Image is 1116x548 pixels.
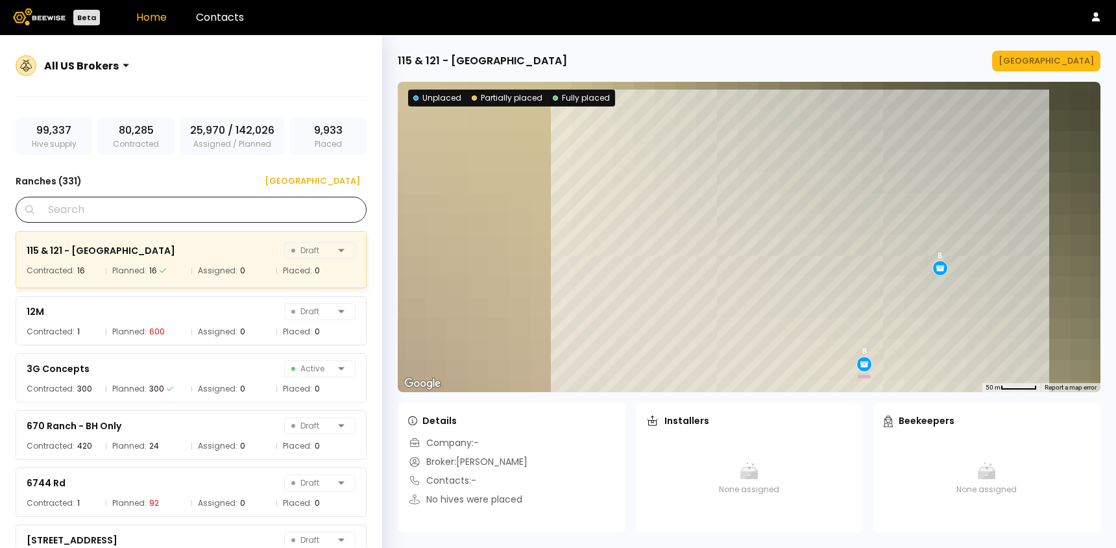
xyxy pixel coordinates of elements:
div: 92 [149,497,159,510]
span: Draft [291,304,333,319]
img: Beewise logo [13,8,66,25]
div: Broker: [PERSON_NAME] [408,455,528,469]
div: 0 [315,264,320,277]
div: 0 [240,325,245,338]
img: Google [401,375,444,392]
div: 115 & 121 - [GEOGRAPHIC_DATA] [27,243,175,258]
a: Report a map error [1045,384,1097,391]
div: 420 [77,440,92,453]
div: None assigned [884,436,1090,521]
div: Hive supply [16,118,92,155]
span: Planned: [112,382,147,395]
div: Assigned / Planned [180,118,285,155]
span: Placed: [283,440,312,453]
span: Assigned: [198,325,237,338]
div: 0 [240,264,245,277]
span: 25,970 / 142,026 [190,123,274,138]
span: Placed: [283,382,312,395]
div: 300 [149,382,164,395]
div: Placed [290,118,367,155]
div: [STREET_ADDRESS] [27,532,117,548]
button: [GEOGRAPHIC_DATA] [249,171,367,192]
div: Installers [646,414,709,427]
div: Details [408,414,457,427]
span: Contracted: [27,440,75,453]
span: Contracted: [27,264,75,277]
div: 0 [240,497,245,510]
div: 300 [77,382,92,395]
div: 115 & 121 - [GEOGRAPHIC_DATA] [398,53,567,69]
button: Map Scale: 50 m per 52 pixels [982,383,1041,392]
span: Planned: [112,325,147,338]
span: Contracted: [27,325,75,338]
a: Home [136,10,167,25]
div: 0 [315,325,320,338]
div: 6744 Rd [27,475,66,491]
div: Beekeepers [884,414,954,427]
span: Assigned: [198,264,237,277]
span: 80,285 [119,123,154,138]
div: [GEOGRAPHIC_DATA] [256,175,360,188]
div: 1 [77,325,80,338]
div: 0 [315,497,320,510]
div: Beta [73,10,100,25]
a: Contacts [196,10,244,25]
div: No hives were placed [408,493,522,506]
span: Draft [291,418,333,434]
span: Placed: [283,264,312,277]
span: Planned: [112,440,147,453]
div: 600 [149,325,165,338]
div: Fully placed [553,92,610,104]
span: Assigned: [198,382,237,395]
div: 0 [240,382,245,395]
div: All US Brokers [44,58,119,74]
a: Open this area in Google Maps (opens a new window) [401,375,444,392]
div: 0 [240,440,245,453]
span: Planned: [112,497,147,510]
div: 670 Ranch - BH Only [27,418,121,434]
span: Active [291,361,333,377]
div: Contacts: - [408,474,476,488]
span: Planned: [112,264,147,277]
div: 3G Concepts [27,361,90,377]
div: Company: - [408,436,479,450]
div: None assigned [646,436,853,521]
button: [GEOGRAPHIC_DATA] [992,51,1100,71]
span: Placed: [283,497,312,510]
div: 12M [27,304,44,319]
h3: Ranches ( 331 ) [16,172,82,190]
span: Draft [291,475,333,491]
div: 0 [315,440,320,453]
span: 9,933 [314,123,343,138]
span: Assigned: [198,440,237,453]
div: 0 [315,382,320,395]
div: Unplaced [413,92,461,104]
div: 8 [938,251,942,260]
span: 50 m [986,384,1001,391]
div: Partially placed [472,92,542,104]
span: Contracted: [27,497,75,510]
div: 1 [77,497,80,510]
div: Contracted [97,118,174,155]
div: 24 [149,440,159,453]
div: 16 [149,264,157,277]
div: 8 [862,347,866,356]
span: 99,337 [36,123,71,138]
span: Draft [291,532,333,548]
span: Contracted: [27,382,75,395]
span: Draft [291,243,333,258]
div: 16 [77,264,85,277]
span: Assigned: [198,497,237,510]
div: [GEOGRAPHIC_DATA] [999,55,1094,68]
span: Placed: [283,325,312,338]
